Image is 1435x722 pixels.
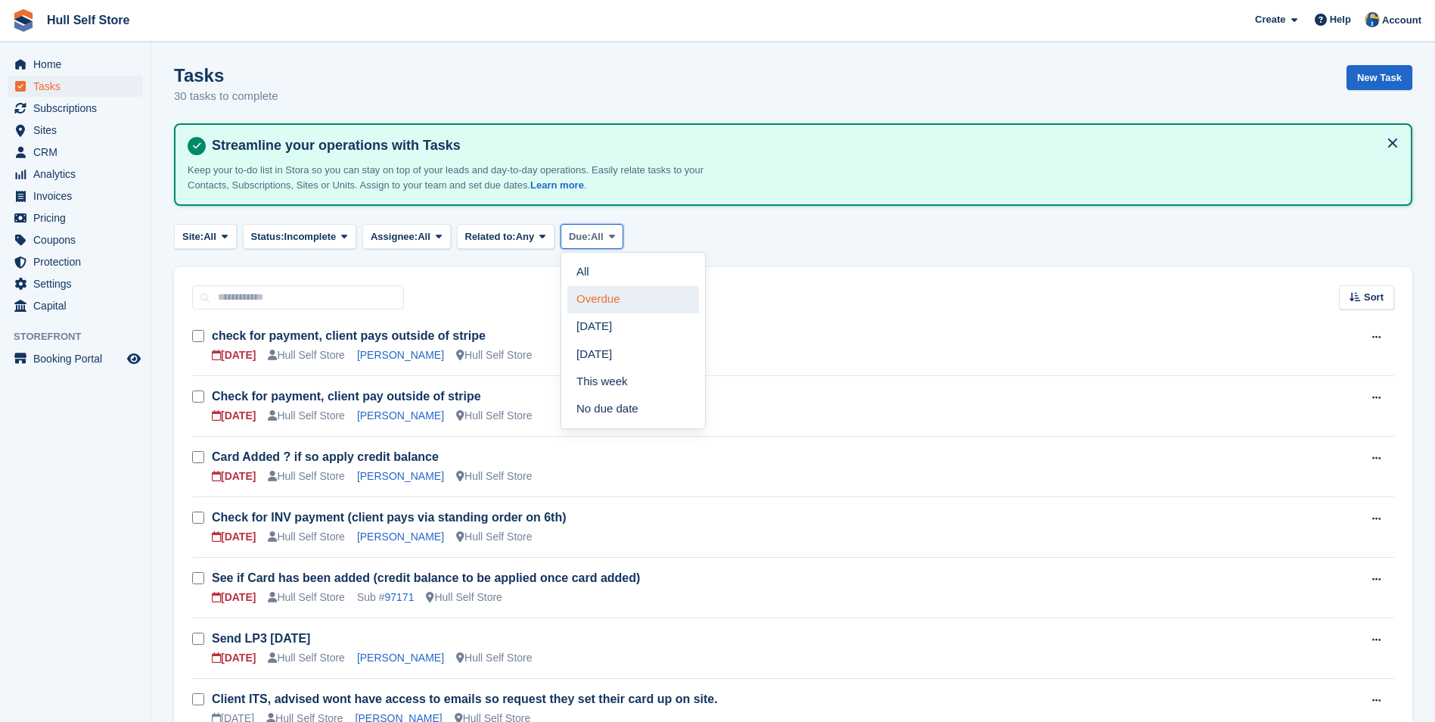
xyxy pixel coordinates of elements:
span: All [591,229,604,244]
div: [DATE] [212,529,256,545]
div: [DATE] [212,650,256,666]
a: See if Card has been added (credit balance to be applied once card added) [212,571,640,584]
a: menu [8,98,143,119]
a: [PERSON_NAME] [357,349,444,361]
span: Incomplete [284,229,337,244]
a: menu [8,185,143,207]
a: New Task [1346,65,1412,90]
a: [PERSON_NAME] [357,652,444,664]
span: Related to: [465,229,516,244]
a: Overdue [567,286,699,313]
a: Send LP3 [DATE] [212,632,310,645]
span: Create [1255,12,1285,27]
div: [DATE] [212,408,256,424]
div: Hull Self Store [268,529,344,545]
span: Due: [569,229,591,244]
p: Keep your to-do list in Stora so you can stay on top of your leads and day-to-day operations. Eas... [188,163,717,192]
div: [DATE] [212,590,256,605]
span: Home [33,54,124,75]
div: Hull Self Store [456,529,532,545]
span: Protection [33,251,124,272]
a: All [567,259,699,286]
div: [DATE] [212,347,256,363]
span: Account [1382,13,1421,28]
a: [PERSON_NAME] [357,531,444,543]
span: Tasks [33,76,124,97]
a: menu [8,295,143,316]
a: Hull Self Store [41,8,135,33]
a: [DATE] [567,341,699,368]
a: [DATE] [567,313,699,341]
a: menu [8,207,143,229]
a: Client ITS, advised wont have access to emails so request they set their card up on site. [212,692,718,705]
a: menu [8,163,143,185]
a: Learn more [530,179,584,191]
a: menu [8,54,143,75]
span: CRM [33,142,124,163]
button: Site: All [174,224,237,249]
h1: Tasks [174,65,278,86]
a: menu [8,142,143,163]
span: Assignee: [371,229,418,244]
a: 97171 [384,591,414,603]
a: Preview store [125,350,143,368]
a: check for payment, client pays outside of stripe [212,329,486,342]
a: Check for payment, client pay outside of stripe [212,390,481,403]
span: Analytics [33,163,124,185]
a: menu [8,273,143,294]
a: menu [8,251,143,272]
span: Pricing [33,207,124,229]
span: Status: [251,229,284,244]
h4: Streamline your operations with Tasks [206,137,1399,154]
div: [DATE] [212,468,256,484]
span: Coupons [33,229,124,251]
span: Storefront [14,329,151,344]
span: Invoices [33,185,124,207]
img: stora-icon-8386f47178a22dfd0bd8f6a31ec36ba5ce8667c1dd55bd0f319d3a0aa187defe.svg [12,9,35,32]
img: Hull Self Store [1365,12,1380,27]
span: Capital [33,295,124,316]
div: Hull Self Store [456,347,532,363]
a: menu [8,120,143,141]
a: menu [8,76,143,97]
div: Hull Self Store [268,347,344,363]
div: Hull Self Store [456,650,532,666]
span: Help [1330,12,1351,27]
div: Hull Self Store [268,650,344,666]
a: This week [567,368,699,395]
a: menu [8,348,143,369]
span: Site: [182,229,203,244]
button: Related to: Any [457,224,554,249]
div: Sub # [357,590,415,605]
div: Hull Self Store [268,468,344,484]
span: Settings [33,273,124,294]
a: No due date [567,395,699,422]
div: Hull Self Store [456,408,532,424]
button: Due: All [561,224,623,249]
button: Assignee: All [362,224,451,249]
a: Check for INV payment (client pays via standing order on 6th) [212,511,567,524]
a: menu [8,229,143,251]
div: Hull Self Store [456,468,532,484]
span: All [203,229,216,244]
span: Sort [1364,290,1384,305]
button: Status: Incomplete [243,224,356,249]
div: Hull Self Store [426,590,502,605]
a: [PERSON_NAME] [357,409,444,422]
a: Card Added ? if so apply credit balance [212,450,439,463]
span: All [418,229,430,244]
span: Booking Portal [33,348,124,369]
p: 30 tasks to complete [174,88,278,105]
span: Subscriptions [33,98,124,119]
span: Any [516,229,535,244]
a: [PERSON_NAME] [357,470,444,482]
div: Hull Self Store [268,590,344,605]
div: Hull Self Store [268,408,344,424]
span: Sites [33,120,124,141]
